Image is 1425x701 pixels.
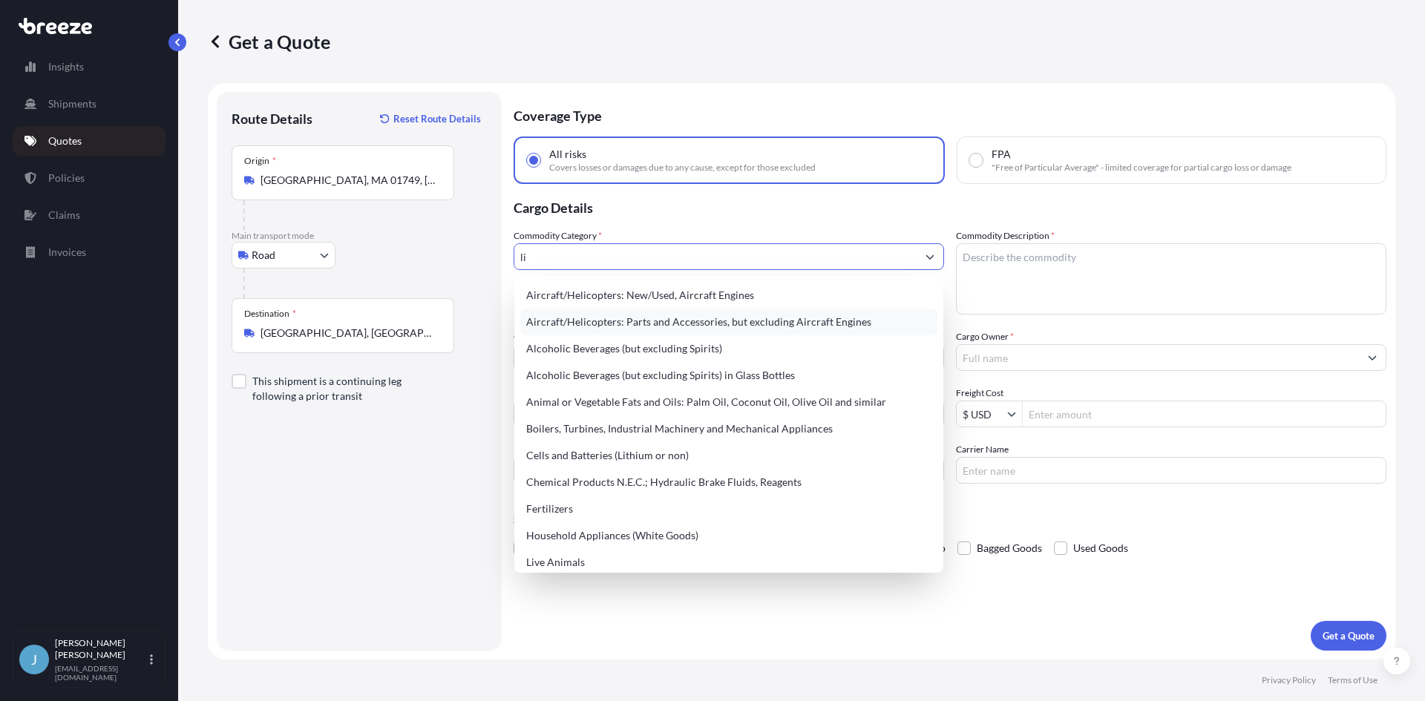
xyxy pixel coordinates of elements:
[520,442,937,469] div: Cells and Batteries (Lithium or non)
[520,282,937,309] div: Aircraft/Helicopters: New/Used, Aircraft Engines
[549,147,586,162] span: All risks
[520,362,937,389] div: Alcoholic Beverages (but excluding Spirits) in Glass Bottles
[244,308,296,320] div: Destination
[1323,628,1375,643] p: Get a Quote
[252,248,275,263] span: Road
[520,496,937,522] div: Fertilizers
[1328,674,1377,686] p: Terms of Use
[48,96,96,111] p: Shipments
[956,442,1009,457] label: Carrier Name
[514,243,917,270] input: Select a commodity type
[208,30,330,53] p: Get a Quote
[232,230,487,242] p: Main transport mode
[48,208,80,223] p: Claims
[514,184,1386,228] p: Cargo Details
[957,401,1007,427] input: Freight Cost
[520,549,937,576] div: Live Animals
[520,522,937,549] div: Household Appliances (White Goods)
[232,110,312,128] p: Route Details
[956,228,1055,243] label: Commodity Description
[917,243,943,270] button: Show suggestions
[514,513,1386,525] p: Special Conditions
[48,245,86,260] p: Invoices
[514,92,1386,136] p: Coverage Type
[232,242,335,269] button: Select transport
[244,155,276,167] div: Origin
[514,329,588,344] label: Commodity Value
[48,134,82,148] p: Quotes
[956,386,1003,401] label: Freight Cost
[549,162,816,174] span: Covers losses or damages due to any cause, except for those excluded
[1359,344,1386,371] button: Show suggestions
[520,469,937,496] div: Chemical Products N.E.C.; Hydraulic Brake Fluids, Reagents
[520,389,937,415] div: Animal or Vegetable Fats and Oils: Palm Oil, Coconut Oil, Olive Oil and similar
[514,386,558,401] span: Load Type
[1023,401,1386,427] input: Enter amount
[977,537,1042,559] span: Bagged Goods
[992,147,1011,162] span: FPA
[31,652,37,667] span: J
[1262,674,1316,686] p: Privacy Policy
[261,173,436,188] input: Origin
[393,111,481,126] p: Reset Route Details
[48,59,84,74] p: Insights
[957,344,1359,371] input: Full name
[992,162,1291,174] span: "Free of Particular Average" - limited coverage for partial cargo loss or damage
[514,228,602,243] label: Commodity Category
[252,374,442,404] label: This shipment is a continuing leg following a prior transit
[520,309,937,335] div: Aircraft/Helicopters: Parts and Accessories, but excluding Aircraft Engines
[514,457,944,484] input: Your internal reference
[55,637,147,661] p: [PERSON_NAME] [PERSON_NAME]
[514,442,588,457] label: Booking Reference
[261,326,436,340] input: Destination
[956,457,1386,484] input: Enter name
[520,335,937,362] div: Alcoholic Beverages (but excluding Spirits)
[55,664,147,682] p: [EMAIL_ADDRESS][DOMAIN_NAME]
[956,329,1014,344] label: Cargo Owner
[1073,537,1128,559] span: Used Goods
[1007,407,1022,421] button: Show suggestions
[520,415,937,442] div: Boilers, Turbines, Industrial Machinery and Mechanical Appliances
[48,171,85,185] p: Policies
